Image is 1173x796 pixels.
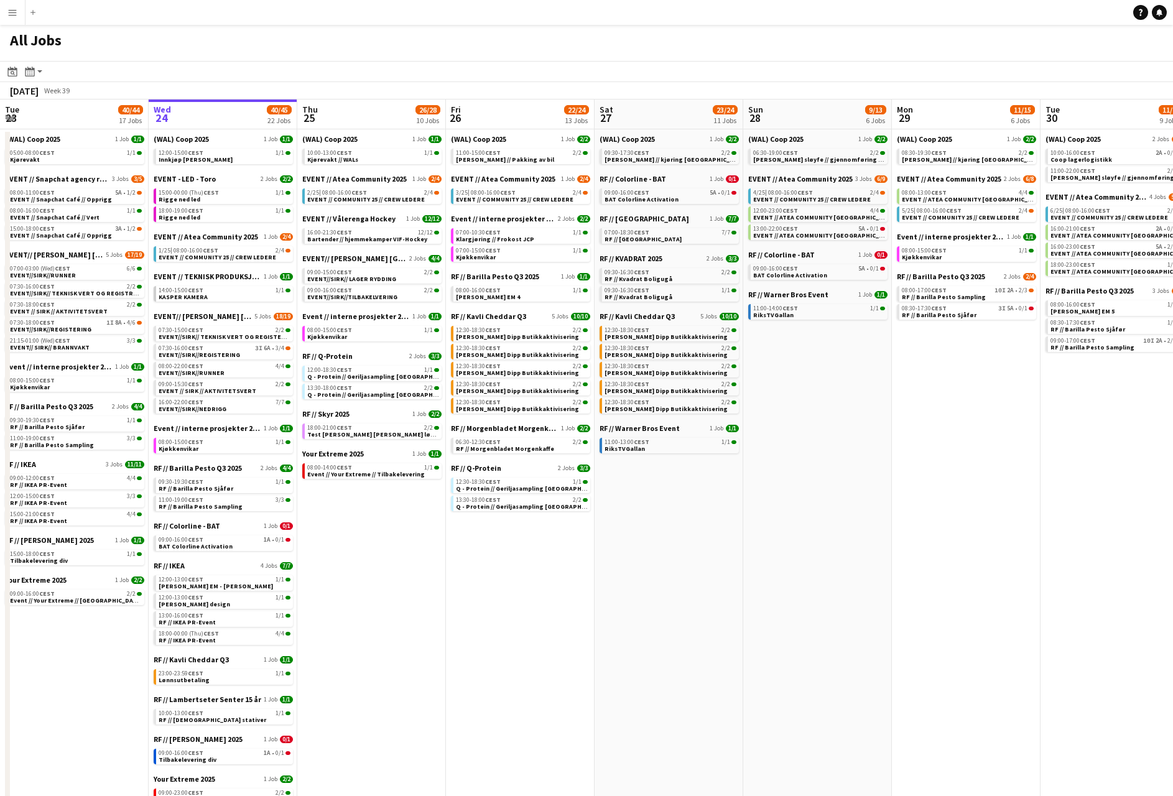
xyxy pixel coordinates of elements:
span: CEST [782,206,798,215]
span: 16:00-21:30 [307,229,352,236]
span: 15:00-18:00 [10,226,55,232]
span: 1/2 [127,190,136,196]
span: CEST [782,224,798,233]
div: (WAL) Coop 20251 Job2/209:30-17:30CEST2/2[PERSON_NAME] // kjøring [GEOGRAPHIC_DATA] - [GEOGRAPHIC... [600,134,739,174]
span: 2 Jobs [1152,136,1169,143]
span: CEST [203,188,219,197]
div: (WAL) Coop 20251 Job2/206:30-19:00CEST2/2[PERSON_NAME] sløyfe // gjennomføring [GEOGRAPHIC_DATA] [748,134,888,174]
span: Klargjøring // Frokost JCP [456,235,534,243]
span: 5/25 [902,208,916,214]
span: CEST [634,228,649,236]
div: EVENT // Atea Community 20251 Job2/41/25|08:00-16:00CEST2/4EVENT // COMMUNITY 25 // CREW LEDERE [154,232,293,272]
div: Event // interne prosjekter 20251 Job1/108:00-15:00CEST1/1Kjøkkenvikar [897,232,1036,272]
span: 08:00-15:00 [902,248,947,254]
a: Event // interne prosjekter 20251 Job1/1 [897,232,1036,241]
span: (WAL) Coop 2025 [302,134,358,144]
span: 2/2 [1019,150,1027,156]
span: 4 Jobs [1149,193,1166,201]
span: (WAL) Coop 2025 [1045,134,1101,144]
span: CEST [485,149,501,157]
span: EVENT // ATEA COMMUNITY TRONDHEIM // EVENT CREW [753,213,940,221]
span: 2/2 [577,136,590,143]
span: Innkjøp Rosa sløyfe [159,155,233,164]
span: 2/2 [1023,136,1036,143]
span: 0/1 [874,251,888,259]
span: 7/7 [721,229,730,236]
a: 08:30-19:30CEST2/2[PERSON_NAME] // kjøring [GEOGRAPHIC_DATA] - [GEOGRAPHIC_DATA] [902,149,1034,163]
a: 08:00-16:00CEST1/1EVENT // Snapchat Café // Vert [10,206,142,221]
div: • [10,190,142,196]
span: 2 Jobs [558,215,575,223]
span: CEST [188,206,203,215]
span: 5A [858,226,865,232]
span: CEST [931,246,947,254]
span: 06:30-19:00 [753,150,798,156]
span: EVENT // Atea Community 2025 [451,174,555,183]
span: Bartender // hjemmekamper VIF-Hockey [307,235,427,243]
span: 2/25 [307,190,321,196]
span: 5A [115,190,122,196]
span: 2/4 [573,190,582,196]
a: 15:00-00:00 (Thu)CEST1/1Rigge ned led [159,188,290,203]
span: Kjørevakt // WALs [307,155,358,164]
span: CEST [336,228,352,236]
a: EVENT // Snapchat agency roadshow3 Jobs3/5 [5,174,144,183]
a: EVENT // Atea Community 20253 Jobs6/9 [748,174,888,183]
a: (WAL) Coop 20251 Job1/1 [302,134,442,144]
a: 08:00-15:00CEST1/1Kjøkkenvikar [902,246,1034,261]
a: EVENT // Vålerenga Hockey1 Job12/12 [302,214,442,223]
span: 2/2 [577,215,590,223]
a: EVENT - LED - Toro2 Jobs2/2 [154,174,293,183]
span: 12:00-23:00 [753,208,798,214]
div: EVENT - LED - Toro2 Jobs2/215:00-00:00 (Thu)CEST1/1Rigge ned led18:00-19:00CEST1/1Rigge ned led [154,174,293,232]
a: 3/25|08:00-16:00CEST2/4EVENT // COMMUNITY 25 // CREW LEDERE [456,188,588,203]
span: CEST [634,149,649,157]
span: 1/1 [280,136,293,143]
span: CEST [931,149,947,157]
a: 06:30-19:00CEST2/2[PERSON_NAME] sløyfe // gjennomføring [GEOGRAPHIC_DATA] [753,149,885,163]
span: Kjørevakt [10,155,40,164]
span: CEST [39,149,55,157]
span: CEST [39,224,55,233]
span: EVENT // Snapchat Café // Opprigg [10,231,112,239]
span: CEST [336,149,352,157]
span: (WAL) Coop 2025 [5,134,60,144]
span: 1/1 [1023,233,1036,241]
span: 10:00-16:00 [1050,150,1095,156]
span: CEST [1080,243,1095,251]
div: Event // interne prosjekter 20252 Jobs2/207:00-10:30CEST1/1Klargjøring // Frokost JCP07:00-15:00C... [451,214,590,272]
span: 11:00-15:00 [456,150,501,156]
span: 08:00-16:00 [1065,208,1110,214]
span: CEST [500,188,516,197]
span: 07:00-10:30 [456,229,501,236]
a: 09:30-17:30CEST2/2[PERSON_NAME] // kjøring [GEOGRAPHIC_DATA] - [GEOGRAPHIC_DATA] [605,149,736,163]
span: EVENT // Atea Community 2025 [1045,192,1147,201]
span: EVENT // COMMUNITY 25 // CREW LEDERE [159,253,276,261]
div: (WAL) Coop 20251 Job2/211:00-15:00CEST2/2[PERSON_NAME] // Pakking av bil [451,134,590,174]
span: 2/4 [870,190,879,196]
span: 2 Jobs [261,175,277,183]
span: CEST [1095,206,1110,215]
span: 16:00-23:00 [1050,244,1095,250]
span: 17/19 [125,251,144,259]
a: RF // Colorline - BAT1 Job0/1 [600,174,739,183]
a: 11:00-15:00CEST2/2[PERSON_NAME] // Pakking av bil [456,149,588,163]
span: 2A [1156,150,1162,156]
span: RF // Colorline - BAT [600,174,666,183]
span: 1 Job [115,136,129,143]
span: 08:00-11:00 [10,190,55,196]
span: 2/2 [870,150,879,156]
span: 5 Jobs [106,251,123,259]
span: 3A [115,226,122,232]
span: 08:00-16:00 [174,248,218,254]
span: 1 Job [710,215,723,223]
a: (WAL) Coop 20251 Job2/2 [600,134,739,144]
a: (WAL) Coop 20251 Job1/1 [154,134,293,144]
a: 07:00-10:30CEST1/1Klargjøring // Frokost JCP [456,228,588,243]
span: EVENT// SIRK NORGE [5,250,103,259]
span: 12:00-15:00 [159,150,203,156]
span: 15:00-00:00 (Thu) [159,190,219,196]
div: (WAL) Coop 20251 Job1/110:00-13:00CEST1/1Kjørevakt // WALs [302,134,442,174]
span: 0/1 [726,175,739,183]
span: 1/1 [127,208,136,214]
